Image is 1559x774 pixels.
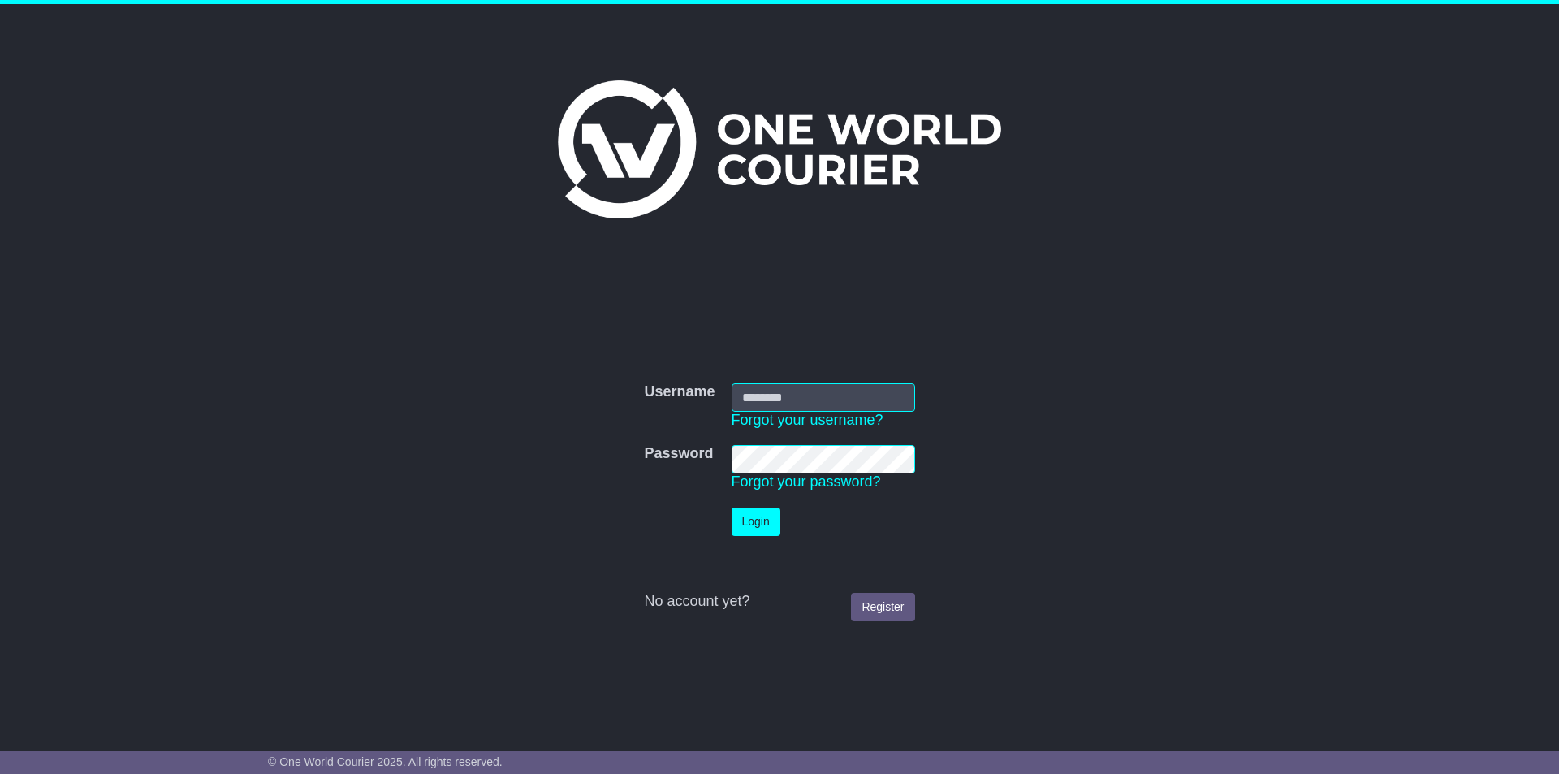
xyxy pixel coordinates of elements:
label: Password [644,445,713,463]
a: Register [851,593,914,621]
a: Forgot your username? [732,412,883,428]
a: Forgot your password? [732,473,881,490]
label: Username [644,383,715,401]
img: One World [558,80,1001,218]
span: © One World Courier 2025. All rights reserved. [268,755,503,768]
button: Login [732,508,780,536]
div: No account yet? [644,593,914,611]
